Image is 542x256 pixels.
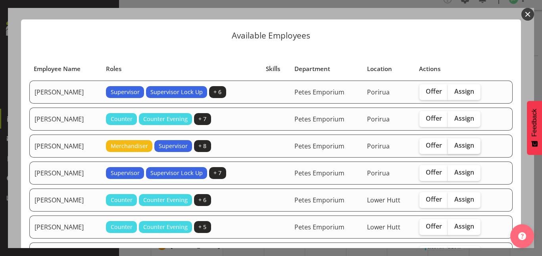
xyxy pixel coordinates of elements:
[426,168,442,176] span: Offer
[367,196,400,204] span: Lower Hutt
[426,195,442,203] span: Offer
[454,114,474,122] span: Assign
[426,222,442,230] span: Offer
[426,141,442,149] span: Offer
[29,216,101,239] td: [PERSON_NAME]
[111,223,133,231] span: Counter
[34,64,81,73] span: Employee Name
[294,88,344,96] span: Petes Emporium
[367,88,390,96] span: Porirua
[426,87,442,95] span: Offer
[198,223,206,231] span: + 5
[367,223,400,231] span: Lower Hutt
[294,142,344,150] span: Petes Emporium
[29,108,101,131] td: [PERSON_NAME]
[454,141,474,149] span: Assign
[29,162,101,185] td: [PERSON_NAME]
[29,189,101,212] td: [PERSON_NAME]
[294,64,330,73] span: Department
[518,232,526,240] img: help-xxl-2.png
[198,142,206,150] span: + 8
[198,115,206,123] span: + 7
[367,142,390,150] span: Porirua
[111,196,133,204] span: Counter
[150,88,203,96] span: Supervisor Lock Up
[106,64,121,73] span: Roles
[294,115,344,123] span: Petes Emporium
[143,115,188,123] span: Counter Evening
[531,109,538,137] span: Feedback
[111,88,140,96] span: Supervisor
[266,64,280,73] span: Skills
[143,223,188,231] span: Counter Evening
[111,169,140,177] span: Supervisor
[367,64,392,73] span: Location
[29,31,513,40] p: Available Employees
[367,115,390,123] span: Porirua
[294,169,344,177] span: Petes Emporium
[29,81,101,104] td: [PERSON_NAME]
[29,135,101,158] td: [PERSON_NAME]
[198,196,206,204] span: + 6
[367,169,390,177] span: Porirua
[213,169,221,177] span: + 7
[454,168,474,176] span: Assign
[454,195,474,203] span: Assign
[143,196,188,204] span: Counter Evening
[426,114,442,122] span: Offer
[454,222,474,230] span: Assign
[294,223,344,231] span: Petes Emporium
[111,142,148,150] span: Merchandiser
[454,87,474,95] span: Assign
[111,115,133,123] span: Counter
[159,142,188,150] span: Supervisor
[294,196,344,204] span: Petes Emporium
[150,169,203,177] span: Supervisor Lock Up
[213,88,221,96] span: + 6
[419,64,440,73] span: Actions
[527,101,542,155] button: Feedback - Show survey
